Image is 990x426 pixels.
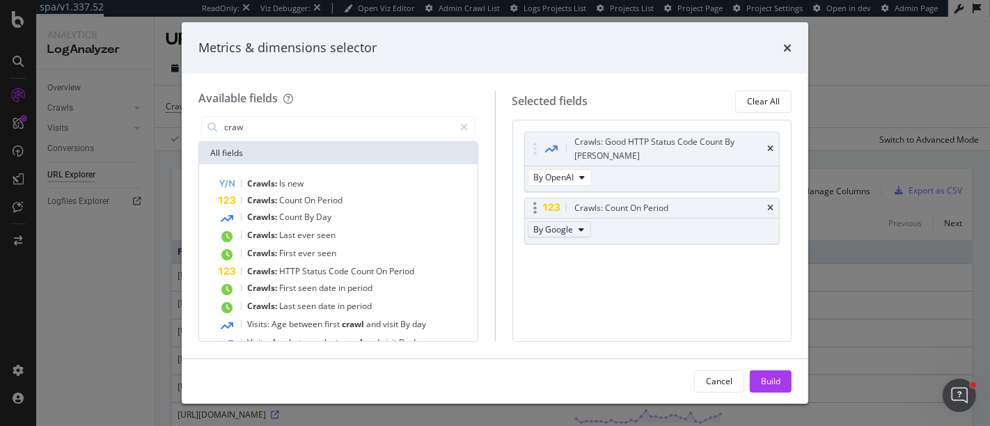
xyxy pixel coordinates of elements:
span: period [347,282,372,294]
span: seen [297,300,318,312]
span: date [318,300,338,312]
span: Period [389,265,414,277]
span: in [338,300,347,312]
span: Crawls: [247,211,279,223]
span: date [319,282,338,294]
iframe: Intercom live chat [943,379,976,412]
span: Count [279,211,304,223]
div: All fields [199,142,478,164]
span: Crawls: [247,177,279,189]
div: Crawls: Good HTTP Status Code Count By [PERSON_NAME] [575,135,765,163]
div: Cancel [706,375,732,387]
span: and [366,318,383,330]
span: Status [302,265,329,277]
div: times [767,204,773,212]
span: Crawls: [247,300,279,312]
span: Day [316,211,331,223]
span: Crawls: [247,194,279,206]
button: Cancel [694,370,744,393]
span: Visits: [247,318,272,330]
span: By [400,318,412,330]
span: Crawls: [247,265,279,277]
div: Crawls: Count On Period [575,201,669,215]
div: Available fields [198,90,278,106]
div: Selected fields [512,93,588,109]
span: First [279,247,298,259]
div: Clear All [747,95,780,107]
span: day [412,318,426,330]
span: Crawls: [247,282,279,294]
div: times [767,145,773,153]
span: First [279,282,298,294]
span: seen [317,247,336,259]
span: Age [272,318,289,330]
div: times [783,39,792,57]
span: By [304,211,316,223]
button: Build [750,370,792,393]
button: By Google [528,221,591,238]
input: Search by field name [223,117,455,138]
div: Crawls: Good HTTP Status Code Count By [PERSON_NAME]timesBy OpenAI [524,132,780,192]
span: crawl [342,318,366,330]
span: Count [351,265,376,277]
span: period [347,300,372,312]
div: modal [182,22,808,404]
span: Is [279,177,288,189]
span: seen [298,282,319,294]
span: By Google [534,223,574,235]
span: On [376,265,389,277]
div: Crawls: Count On PeriodtimesBy Google [524,198,780,244]
span: Crawls: [247,247,279,259]
span: HTTP [279,265,302,277]
span: first [324,318,342,330]
span: By OpenAI [534,171,574,183]
div: Metrics & dimensions selector [198,39,377,57]
span: between [289,318,324,330]
span: ever [298,247,317,259]
span: seen [317,229,336,241]
span: Count [279,194,304,206]
span: Code [329,265,351,277]
span: Period [317,194,343,206]
button: Clear All [735,90,792,113]
span: On [304,194,317,206]
span: new [288,177,304,189]
span: in [338,282,347,294]
div: Build [761,375,780,387]
span: Last [279,300,297,312]
button: By OpenAI [528,169,592,186]
span: visit [383,318,400,330]
span: Last [279,229,297,241]
span: Crawls: [247,229,279,241]
span: ever [297,229,317,241]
